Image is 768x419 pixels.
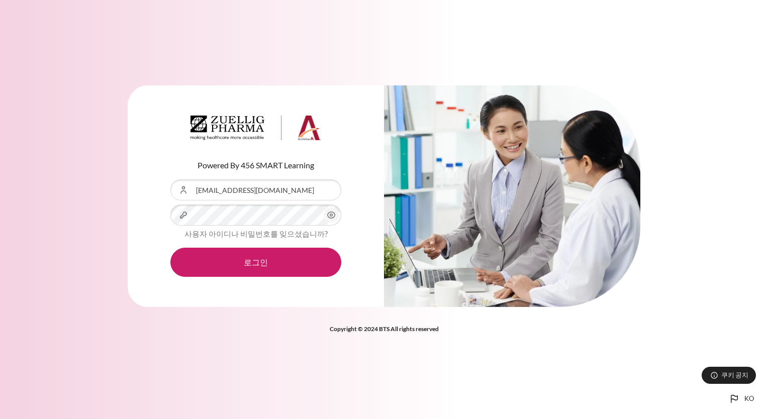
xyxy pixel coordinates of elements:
a: 사용자 아이디나 비밀번호를 잊으셨습니까? [184,229,328,238]
button: 로그인 [170,248,341,277]
input: 사용자 아이디 [170,179,341,200]
span: ko [744,394,754,404]
img: Architeck [190,116,321,141]
a: Architeck [190,116,321,145]
button: Languages [724,389,758,409]
span: 쿠키 공지 [721,370,748,380]
strong: Copyright © 2024 BTS All rights reserved [330,325,439,333]
button: 쿠키 공지 [702,367,756,384]
p: Powered By 456 SMART Learning [170,159,341,171]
